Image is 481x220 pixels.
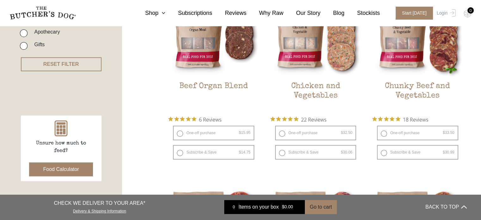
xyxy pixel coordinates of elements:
a: 0 Items on your box $0.00 [224,200,305,214]
div: 0 [229,204,238,210]
span: 18 Reviews [403,115,428,124]
h2: Chicken and Vegetables [270,82,361,111]
a: Subscriptions [165,9,212,17]
button: Food Calculator [29,162,93,176]
button: RESET FILTER [21,57,102,71]
button: Rated 4.9 out of 5 stars from 22 reviews. Jump to reviews. [270,115,326,124]
bdi: 30.06 [341,150,353,154]
button: BACK TO TOP [425,199,466,215]
h2: Chunky Beef and Vegetables [372,82,463,111]
label: Gifts [31,40,45,49]
span: Start [DATE] [396,7,433,20]
a: Start [DATE] [389,7,435,20]
span: $ [341,130,343,135]
span: $ [341,150,343,154]
bdi: 32.50 [341,130,353,135]
h2: Beef Organ Blend [168,82,259,111]
a: Why Raw [246,9,283,17]
button: Rated 5 out of 5 stars from 18 reviews. Jump to reviews. [372,115,428,124]
button: Rated 5 out of 5 stars from 6 reviews. Jump to reviews. [168,115,221,124]
span: $ [239,130,241,135]
span: 6 Reviews [199,115,221,124]
a: Blog [320,9,344,17]
span: $ [239,150,241,154]
a: Stockists [344,9,380,17]
a: Reviews [212,9,246,17]
span: $ [282,204,284,210]
a: Our Story [283,9,320,17]
label: Apothecary [31,28,60,36]
span: Items on your box [238,203,279,211]
bdi: 15.95 [239,130,250,135]
bdi: 30.99 [443,150,454,154]
p: CHECK WE DELIVER TO YOUR AREA* [54,199,145,207]
bdi: 14.75 [239,150,250,154]
a: Delivery & Shipping Information [73,207,126,213]
label: Subscribe & Save [275,145,356,160]
span: $ [443,150,445,154]
a: Login [435,7,456,20]
button: Go to cart [305,200,336,214]
bdi: 33.50 [443,130,454,135]
label: One-off purchase [173,126,254,140]
span: $ [443,130,445,135]
label: Subscribe & Save [173,145,254,160]
bdi: 0.00 [282,204,293,210]
label: Subscribe & Save [377,145,458,160]
p: Unsure how much to feed? [29,140,93,155]
img: TBD_Cart-Empty.png [464,9,472,18]
span: 22 Reviews [301,115,326,124]
label: One-off purchase [275,126,356,140]
a: Shop [133,9,165,17]
div: 0 [467,7,474,14]
label: One-off purchase [377,126,458,140]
